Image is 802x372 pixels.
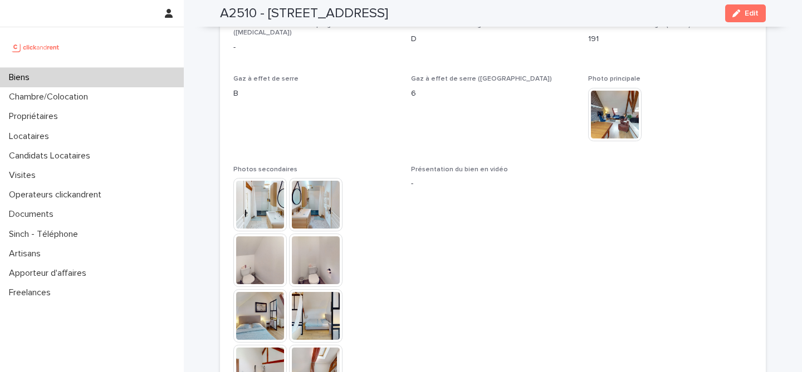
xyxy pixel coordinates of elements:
p: Propriétaires [4,111,67,122]
span: Gaz à effet de serre [233,76,299,82]
p: Candidats Locataires [4,151,99,161]
span: Photo principale [588,76,640,82]
p: Operateurs clickandrent [4,190,110,200]
p: 6 [411,88,575,100]
p: Documents [4,209,62,220]
p: Artisans [4,249,50,259]
span: Consommation énergie [411,22,487,28]
img: UCB0brd3T0yccxBKYDjQ [9,36,63,58]
p: - [233,42,398,53]
p: Sinch - Téléphone [4,229,87,240]
span: Gaz à effet de serre ([GEOGRAPHIC_DATA]) [411,76,552,82]
p: B [233,88,398,100]
span: Edit [745,9,759,17]
span: Consommation énergie (Valeur) [588,22,691,28]
p: - [411,178,575,190]
span: Présentation du bien en vidéo [411,166,508,173]
button: Edit [725,4,766,22]
p: Visites [4,170,45,181]
p: Locataires [4,131,58,142]
p: Apporteur d'affaires [4,268,95,279]
h2: A2510 - [STREET_ADDRESS] [220,6,388,22]
p: D [411,33,575,45]
p: Biens [4,72,38,83]
p: 191 [588,33,752,45]
p: Chambre/Colocation [4,92,97,102]
p: Freelances [4,287,60,298]
span: Photos secondaires [233,166,297,173]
